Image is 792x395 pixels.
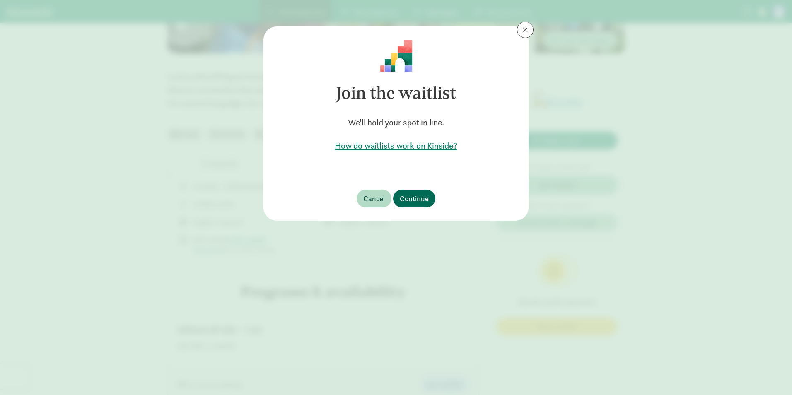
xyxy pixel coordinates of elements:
[277,140,515,152] a: How do waitlists work on Kinside?
[400,193,429,204] span: Continue
[393,190,435,207] button: Continue
[357,190,391,207] button: Cancel
[363,193,385,204] span: Cancel
[277,72,515,113] h3: Join the waitlist
[277,117,515,128] h5: We'll hold your spot in line.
